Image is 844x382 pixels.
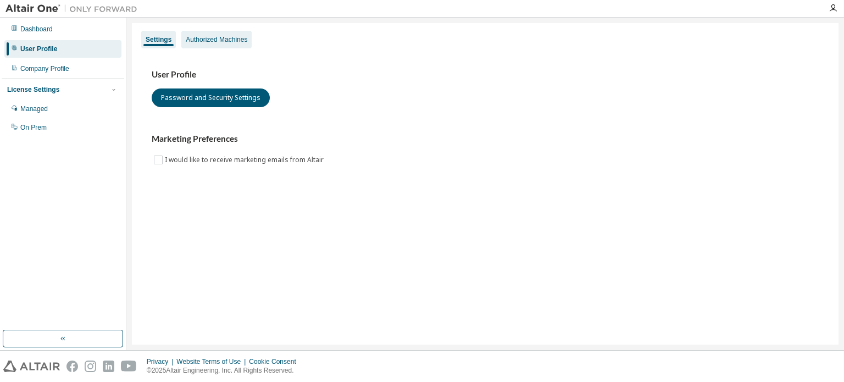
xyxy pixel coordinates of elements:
[20,45,57,53] div: User Profile
[146,35,171,44] div: Settings
[20,104,48,113] div: Managed
[5,3,143,14] img: Altair One
[66,361,78,372] img: facebook.svg
[20,123,47,132] div: On Prem
[7,85,59,94] div: License Settings
[147,366,303,375] p: © 2025 Altair Engineering, Inc. All Rights Reserved.
[165,153,326,167] label: I would like to receive marketing emails from Altair
[121,361,137,372] img: youtube.svg
[186,35,247,44] div: Authorized Machines
[103,361,114,372] img: linkedin.svg
[85,361,96,372] img: instagram.svg
[147,357,176,366] div: Privacy
[3,361,60,372] img: altair_logo.svg
[152,134,819,145] h3: Marketing Preferences
[152,69,819,80] h3: User Profile
[20,64,69,73] div: Company Profile
[249,357,302,366] div: Cookie Consent
[176,357,249,366] div: Website Terms of Use
[152,88,270,107] button: Password and Security Settings
[20,25,53,34] div: Dashboard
